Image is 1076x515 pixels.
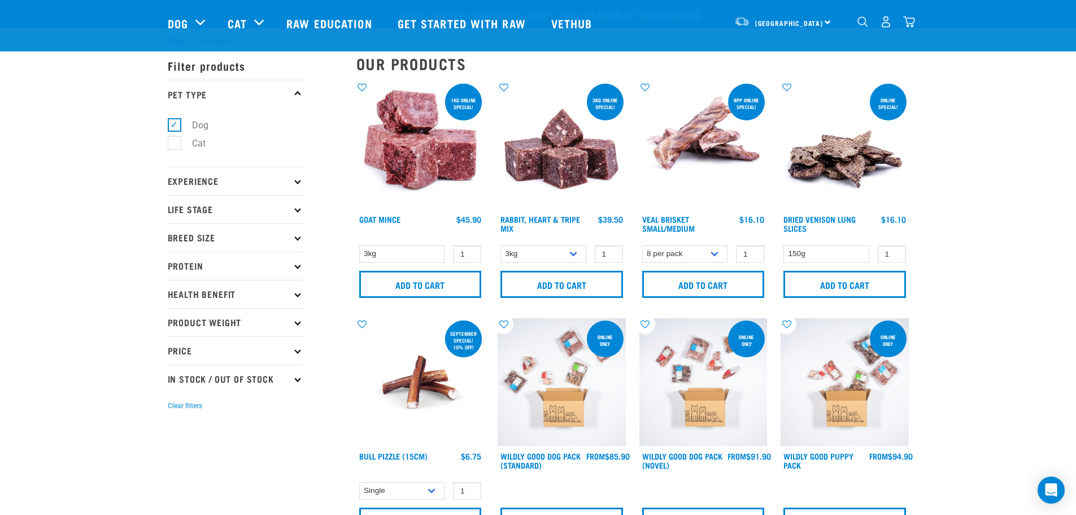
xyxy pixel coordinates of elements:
img: home-icon-1@2x.png [857,16,868,27]
span: FROM [586,454,605,458]
div: $91.90 [728,452,771,461]
span: FROM [728,454,746,458]
p: Breed Size [168,223,303,252]
input: Add to cart [500,271,623,298]
a: Goat Mince [359,217,400,221]
p: Health Benefit [168,280,303,308]
input: 1 [453,482,481,500]
div: $94.90 [869,452,913,461]
a: Dog [168,15,188,32]
div: $6.75 [461,452,481,461]
a: Vethub [540,1,607,46]
div: $16.10 [739,215,764,224]
input: Add to cart [359,271,482,298]
div: ONLINE SPECIAL! [870,92,907,115]
img: 1175 Rabbit Heart Tripe Mix 01 [498,81,626,210]
div: September special! 10% off! [445,325,482,356]
div: 8pp online special! [728,92,765,115]
p: Price [168,336,303,365]
img: 1077 Wild Goat Mince 01 [356,81,485,210]
a: Wildly Good Puppy Pack [783,454,853,467]
button: Clear filters [168,401,202,411]
img: Dog 0 2sec [498,318,626,447]
p: Life Stage [168,195,303,223]
input: 1 [453,245,481,263]
p: Experience [168,167,303,195]
div: Online Only [728,328,765,352]
p: Product Weight [168,308,303,336]
a: Rabbit, Heart & Tripe Mix [500,217,580,230]
img: Dog Novel 0 2sec [639,318,768,447]
label: Cat [174,136,210,150]
input: 1 [736,245,764,263]
div: Open Intercom Messenger [1038,477,1065,504]
div: 1kg online special! [445,92,482,115]
img: user.png [880,16,892,28]
a: Cat [228,15,247,32]
div: $16.10 [881,215,906,224]
p: In Stock / Out Of Stock [168,365,303,393]
a: Wildly Good Dog Pack (Standard) [500,454,581,467]
div: 3kg online special! [587,92,624,115]
img: home-icon@2x.png [903,16,915,28]
img: Bull Pizzle [356,318,485,447]
input: Add to cart [783,271,906,298]
a: Dried Venison Lung Slices [783,217,856,230]
img: Puppy 0 2sec [781,318,909,447]
input: Add to cart [642,271,765,298]
h2: Our Products [356,55,909,72]
input: 1 [595,245,623,263]
a: Raw Education [275,1,386,46]
p: Pet Type [168,80,303,108]
img: 1304 Venison Lung Slices 01 [781,81,909,210]
div: $39.50 [598,215,623,224]
a: Wildly Good Dog Pack (Novel) [642,454,722,467]
a: Get started with Raw [386,1,540,46]
label: Dog [174,118,213,132]
span: FROM [869,454,888,458]
p: Filter products [168,51,303,80]
div: $45.90 [456,215,481,224]
img: van-moving.png [734,16,750,27]
span: [GEOGRAPHIC_DATA] [755,21,824,25]
a: Veal Brisket Small/Medium [642,217,695,230]
div: Online Only [587,328,624,352]
input: 1 [878,245,906,263]
div: Online Only [870,328,907,352]
img: 1207 Veal Brisket 4pp 01 [639,81,768,210]
a: Bull Pizzle (15cm) [359,454,428,458]
div: $85.90 [586,452,630,461]
p: Protein [168,252,303,280]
